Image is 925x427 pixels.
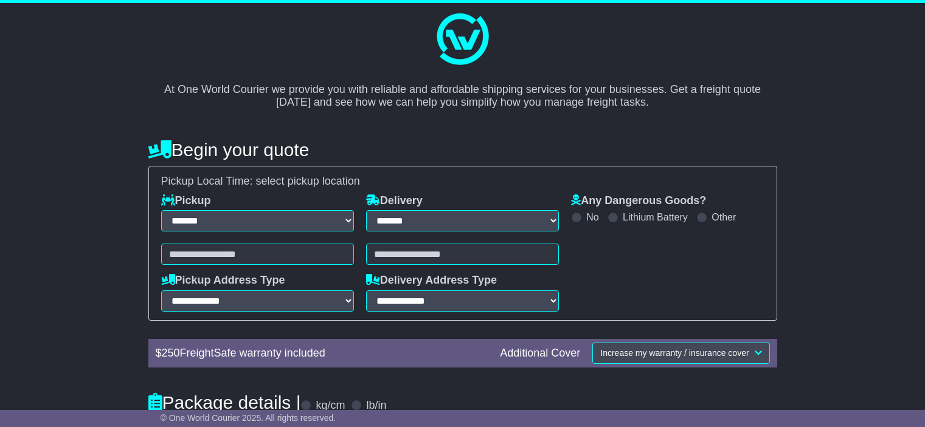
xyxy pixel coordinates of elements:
label: Other [712,211,736,223]
span: select pickup location [256,175,360,187]
button: Increase my warranty / insurance cover [592,343,769,364]
div: Pickup Local Time: [155,175,771,188]
span: 250 [162,347,180,359]
div: Additional Cover [494,347,586,360]
div: $ FreightSafe warranty included [150,347,494,360]
label: Lithium Battery [623,211,688,223]
label: Any Dangerous Goods? [571,194,706,208]
label: No [586,211,598,223]
label: Delivery Address Type [366,274,497,287]
label: Delivery [366,194,423,208]
span: © One World Courier 2025. All rights reserved. [161,413,336,423]
label: Pickup [161,194,211,208]
label: kg/cm [316,399,345,412]
h4: Package details | [148,392,301,412]
label: Pickup Address Type [161,274,285,287]
label: lb/in [366,399,386,412]
h4: Begin your quote [148,140,777,160]
img: One World Courier Logo - great freight rates [432,9,493,70]
p: At One World Courier we provide you with reliable and affordable shipping services for your busin... [161,70,765,109]
span: Increase my warranty / insurance cover [600,348,749,358]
